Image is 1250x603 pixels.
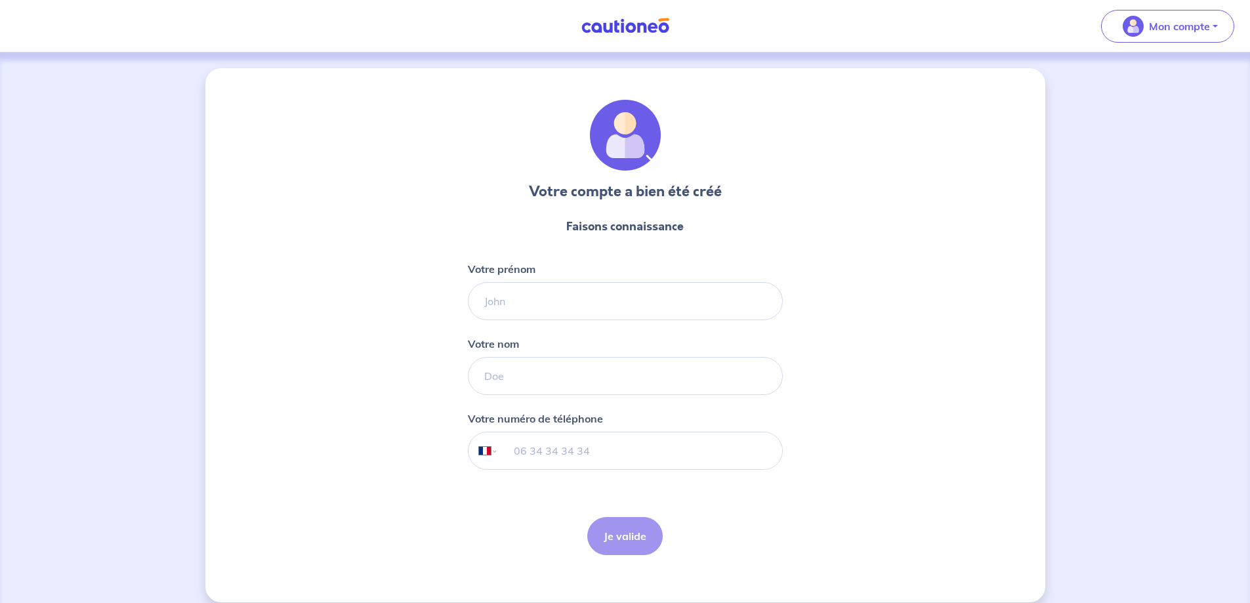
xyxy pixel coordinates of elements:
[1123,16,1144,37] img: illu_account_valid_menu.svg
[468,282,783,320] input: John
[1101,10,1234,43] button: illu_account_valid_menu.svgMon compte
[498,432,781,469] input: 06 34 34 34 34
[590,100,661,171] img: illu_account_valid.svg
[529,181,722,202] h3: Votre compte a bien été créé
[468,357,783,395] input: Doe
[1149,18,1210,34] p: Mon compte
[566,218,684,235] p: Faisons connaissance
[468,261,535,277] p: Votre prénom
[576,18,675,34] img: Cautioneo
[468,411,603,426] p: Votre numéro de téléphone
[468,336,519,352] p: Votre nom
